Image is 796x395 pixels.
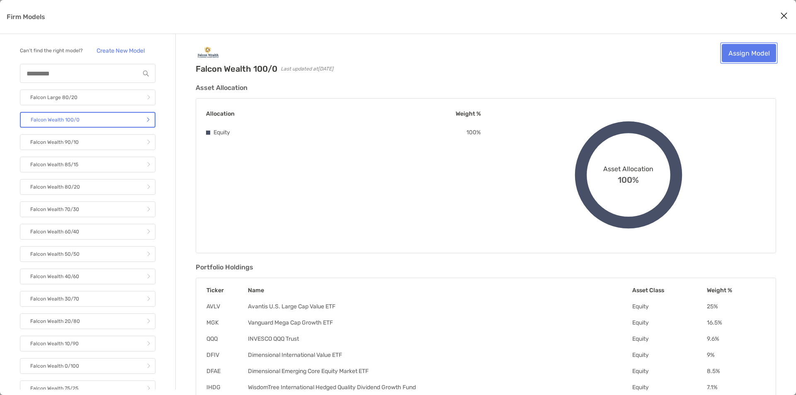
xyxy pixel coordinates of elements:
[143,70,149,77] img: input icon
[20,201,155,217] a: Falcon Wealth 70/30
[20,358,155,374] a: Falcon Wealth 0/100
[30,294,79,304] p: Falcon Wealth 30/70
[31,115,80,125] p: Falcon Wealth 100/0
[603,165,653,173] span: Asset Allocation
[30,137,79,148] p: Falcon Wealth 90/10
[248,367,632,375] td: Dimensional Emerging Core Equity Market ETF
[20,46,83,56] p: Can’t find the right model?
[706,303,766,310] td: 25 %
[30,160,78,170] p: Falcon Wealth 85/15
[20,179,155,195] a: Falcon Wealth 80/20
[30,182,80,192] p: Falcon Wealth 80/20
[30,204,79,215] p: Falcon Wealth 70/30
[706,286,766,294] th: Weight %
[706,367,766,375] td: 8.5 %
[206,383,248,391] td: IHDG
[86,44,155,57] a: Create New Model
[706,351,766,359] td: 9 %
[30,271,79,282] p: Falcon Wealth 40/60
[706,335,766,343] td: 9.6 %
[20,291,155,307] a: Falcon Wealth 30/70
[632,351,706,359] td: Equity
[206,319,248,327] td: MGK
[20,134,155,150] a: Falcon Wealth 90/10
[20,157,155,172] a: Falcon Wealth 85/15
[196,263,776,271] h3: Portfolio Holdings
[30,249,80,259] p: Falcon Wealth 50/50
[281,66,333,72] span: Last updated at [DATE]
[20,112,155,128] a: Falcon Wealth 100/0
[20,313,155,329] a: Falcon Wealth 20/80
[248,303,632,310] td: Avantis U.S. Large Cap Value ETF
[30,383,78,394] p: Falcon Wealth 75/25
[206,303,248,310] td: AVLV
[632,286,706,294] th: Asset Class
[632,303,706,310] td: Equity
[248,383,632,391] td: WisdomTree International Hedged Quality Dividend Growth Fund
[20,90,155,105] a: Falcon Large 80/20
[196,44,221,61] img: Company Logo
[30,361,79,371] p: Falcon Wealth 0/100
[206,335,248,343] td: QQQ
[248,286,632,294] th: Name
[20,246,155,262] a: Falcon Wealth 50/50
[20,336,155,351] a: Falcon Wealth 10/90
[30,227,79,237] p: Falcon Wealth 60/40
[456,109,481,119] p: Weight %
[722,44,776,62] a: Assign Model
[206,286,248,294] th: Ticker
[248,351,632,359] td: Dimensional International Value ETF
[30,316,80,327] p: Falcon Wealth 20/80
[30,339,79,349] p: Falcon Wealth 10/90
[706,319,766,327] td: 16.5 %
[214,127,230,138] p: Equity
[30,92,78,103] p: Falcon Large 80/20
[618,173,639,185] span: 100%
[7,12,45,22] p: Firm Models
[196,64,277,74] h2: Falcon Wealth 100/0
[706,383,766,391] td: 7.1 %
[632,383,706,391] td: Equity
[206,109,235,119] p: Allocation
[206,351,248,359] td: DFIV
[248,319,632,327] td: Vanguard Mega Cap Growth ETF
[632,367,706,375] td: Equity
[466,127,481,138] p: 100 %
[778,10,790,22] button: Close modal
[632,319,706,327] td: Equity
[248,335,632,343] td: INVESCO QQQ Trust
[20,269,155,284] a: Falcon Wealth 40/60
[206,367,248,375] td: DFAE
[632,335,706,343] td: Equity
[20,224,155,240] a: Falcon Wealth 60/40
[196,84,776,92] h3: Asset Allocation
